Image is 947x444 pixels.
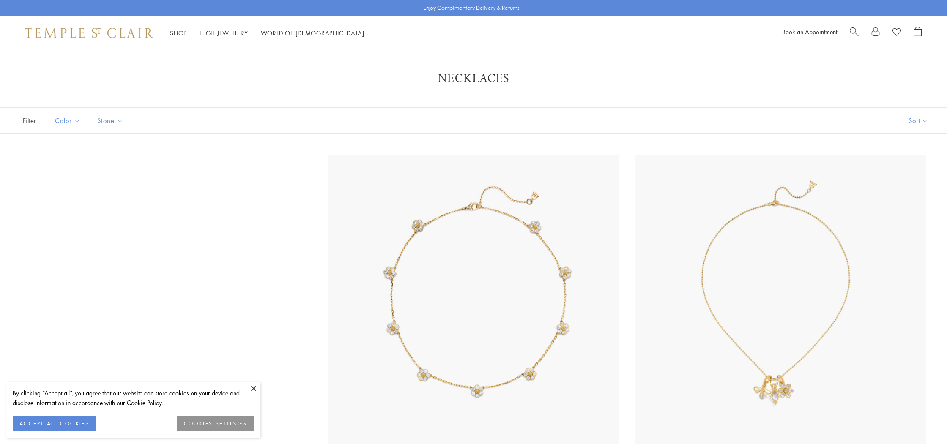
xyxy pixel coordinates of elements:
[170,29,187,37] a: ShopShop
[890,108,947,133] button: Show sort by
[782,27,837,36] a: Book an Appointment
[261,29,364,37] a: World of [DEMOGRAPHIC_DATA]World of [DEMOGRAPHIC_DATA]
[13,416,96,431] button: ACCEPT ALL COOKIES
[13,388,254,408] div: By clicking “Accept all”, you agree that our website can store cookies on your device and disclos...
[905,404,939,436] iframe: Gorgias live chat messenger
[34,71,913,86] h1: Necklaces
[93,115,129,126] span: Stone
[200,29,248,37] a: High JewelleryHigh Jewellery
[914,27,922,39] a: Open Shopping Bag
[25,28,153,38] img: Temple St. Clair
[91,111,129,130] button: Stone
[424,4,520,12] p: Enjoy Complimentary Delivery & Returns
[850,27,859,39] a: Search
[51,115,87,126] span: Color
[49,111,87,130] button: Color
[177,416,254,431] button: COOKIES SETTINGS
[170,28,364,38] nav: Main navigation
[892,27,901,39] a: View Wishlist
